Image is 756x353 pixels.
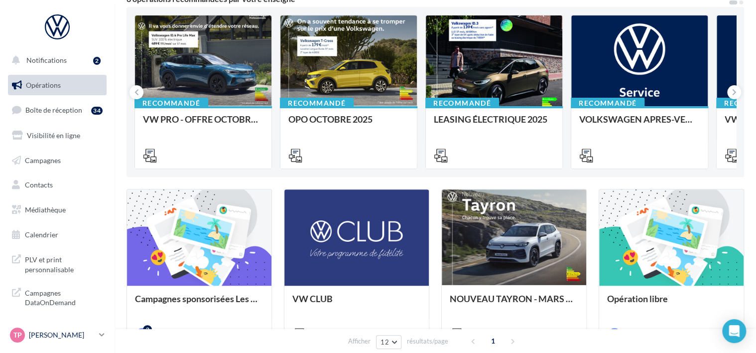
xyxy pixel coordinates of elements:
[26,56,67,64] span: Notifications
[25,156,61,164] span: Campagnes
[6,249,109,278] a: PLV et print personnalisable
[571,98,644,109] div: Recommandé
[25,106,82,114] span: Boîte de réception
[91,107,103,115] div: 34
[25,286,103,308] span: Campagnes DataOnDemand
[579,114,700,134] div: VOLKSWAGEN APRES-VENTE
[607,294,736,314] div: Opération libre
[134,98,208,109] div: Recommandé
[93,57,101,65] div: 2
[288,114,409,134] div: OPO OCTOBRE 2025
[6,199,109,220] a: Médiathèque
[13,330,22,340] span: TP
[407,337,448,346] span: résultats/page
[8,326,107,345] a: TP [PERSON_NAME]
[25,230,58,239] span: Calendrier
[6,175,109,195] a: Contacts
[6,150,109,171] a: Campagnes
[25,253,103,274] span: PLV et print personnalisable
[380,338,389,346] span: 12
[485,333,501,349] span: 1
[143,325,152,334] div: 2
[27,131,80,140] span: Visibilité en ligne
[434,114,554,134] div: LEASING ÉLECTRIQUE 2025
[143,114,263,134] div: VW PRO - OFFRE OCTOBRE 25
[135,294,263,314] div: Campagnes sponsorisées Les Instants VW Octobre
[29,330,95,340] p: [PERSON_NAME]
[6,99,109,121] a: Boîte de réception34
[348,337,371,346] span: Afficher
[6,282,109,312] a: Campagnes DataOnDemand
[292,294,421,314] div: VW CLUB
[425,98,499,109] div: Recommandé
[26,81,61,89] span: Opérations
[6,50,105,71] button: Notifications 2
[25,205,66,214] span: Médiathèque
[6,224,109,245] a: Calendrier
[722,319,746,343] div: Open Intercom Messenger
[25,180,53,189] span: Contacts
[6,75,109,96] a: Opérations
[280,98,354,109] div: Recommandé
[450,294,578,314] div: NOUVEAU TAYRON - MARS 2025
[376,335,401,349] button: 12
[6,125,109,146] a: Visibilité en ligne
